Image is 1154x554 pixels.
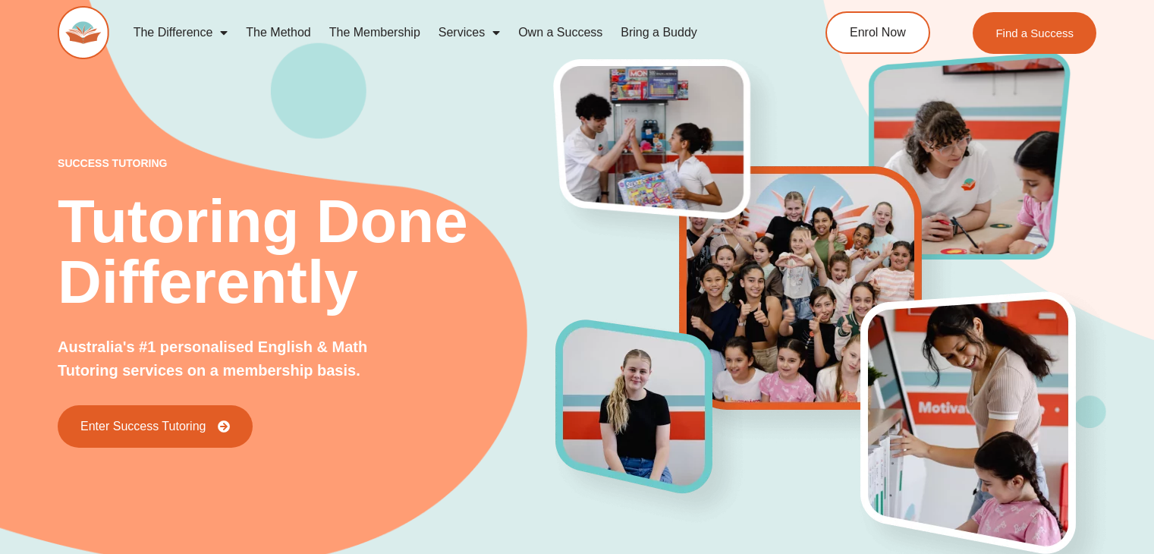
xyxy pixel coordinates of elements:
[995,27,1074,39] span: Find a Success
[58,335,422,382] p: Australia's #1 personalised English & Math Tutoring services on a membership basis.
[850,27,906,39] span: Enrol Now
[58,158,556,168] p: success tutoring
[825,11,930,54] a: Enrol Now
[80,420,206,433] span: Enter Success Tutoring
[612,15,706,50] a: Bring a Buddy
[237,15,319,50] a: The Method
[429,15,509,50] a: Services
[58,191,556,313] h2: Tutoring Done Differently
[320,15,429,50] a: The Membership
[509,15,612,50] a: Own a Success
[124,15,237,50] a: The Difference
[973,12,1096,54] a: Find a Success
[58,405,253,448] a: Enter Success Tutoring
[124,15,766,50] nav: Menu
